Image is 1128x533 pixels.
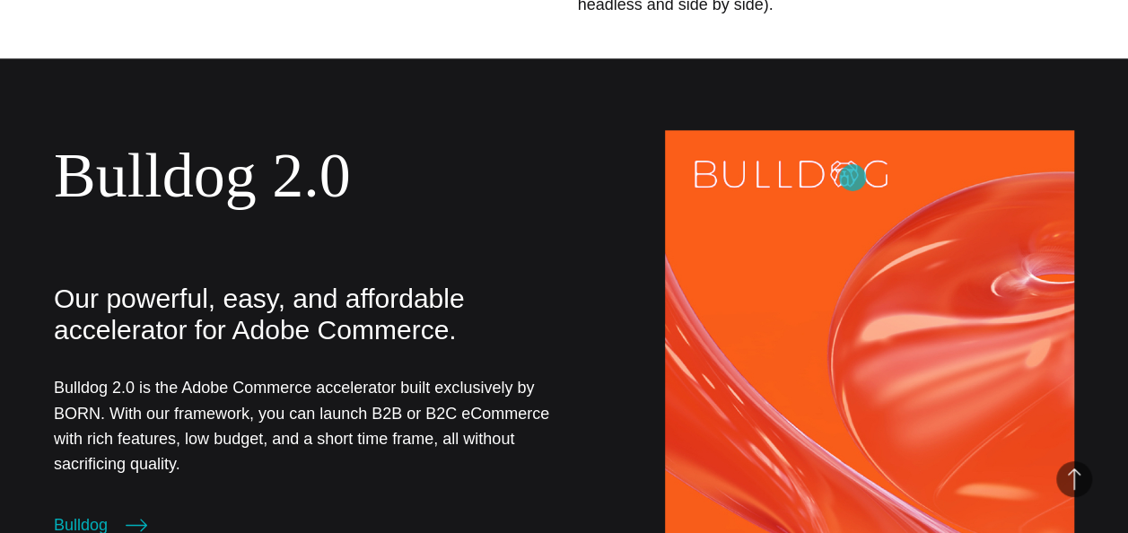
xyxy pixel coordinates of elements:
[1056,461,1092,497] button: Back to Top
[54,375,551,476] p: Bulldog 2.0 is the Adobe Commerce accelerator built exclusively by BORN. With our framework, you ...
[54,284,551,346] p: Our powerful, easy, and affordable accelerator for Adobe Commerce.
[54,141,351,210] a: Bulldog 2.0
